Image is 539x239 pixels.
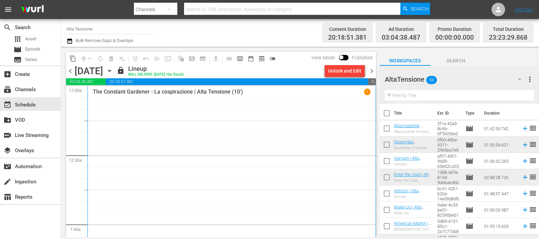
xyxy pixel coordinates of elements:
span: Workspaces [380,57,431,65]
span: Series [14,56,22,64]
a: Enter the Void | Alta Tensione (10') [394,172,431,182]
th: Ext. ID [433,104,461,123]
td: 273f16d5-1388-4d7e-813d-9debaed6b1c8 [435,169,463,185]
span: Episode [14,45,22,54]
span: 20:18:51.381 [328,34,367,42]
span: Asset [14,35,22,43]
span: Month Calendar View [245,53,256,64]
span: Ingestion [3,178,12,186]
span: Episode [465,124,474,133]
a: Vampiri | Alta Tensione (10') [394,156,422,166]
p: 1 [366,89,368,94]
svg: Add to Schedule [521,174,529,181]
span: date_range_outlined [247,55,254,62]
td: 02:38:28.126 [481,169,519,185]
td: 01:55:15.603 [481,218,519,234]
div: [DATE] [75,65,103,77]
span: Episode [465,190,474,198]
td: 01:42:50.742 [481,120,519,137]
span: VOD [3,116,12,124]
span: Episode [465,206,474,214]
a: November Criminals | Alta Tensione (10') [394,139,423,155]
a: Wake Up | Alta Tensione (10') [394,204,424,215]
span: Overlays [3,146,12,155]
span: Copy Lineup [67,53,78,64]
td: 01:36:32.265 [481,153,519,169]
th: Type [461,104,480,123]
div: AltaTensione [385,70,528,89]
svg: Add to Schedule [521,125,529,132]
a: Allucinazione Perversa - [PERSON_NAME]'s Ladder | Alta Tensione (10') [394,123,429,148]
span: 03:04:38.487 [382,34,420,42]
span: 24 hours Lineup View is OFF [267,53,278,64]
span: Week Calendar View [235,53,245,64]
span: Select an event to delete [106,53,117,64]
div: Vampiri [394,162,432,166]
td: 1802c868-0f60-4d0a-9211-2965ea7e6d8f [435,137,463,153]
td: 0191af94-5d83-4131-85cc-2a7c77ab8d10 [435,218,463,234]
span: toggle_off [269,55,276,62]
span: reorder [529,189,537,197]
span: reorder [529,124,537,132]
td: 34a152e2-bc31-42b1-b20a-14af3686f626 [435,185,463,202]
span: chevron_right [367,67,376,75]
svg: Add to Schedule [521,157,529,165]
span: Bulk Remove Gaps & Overlaps [75,38,134,43]
span: menu [4,5,12,14]
span: 00:36:30.132 [368,78,376,85]
span: Toggle to switch from Published to Draft view. [339,55,344,60]
span: 23:23:29.868 [489,34,527,42]
span: Live Streaming [3,131,12,139]
svg: Add to Schedule [521,190,529,197]
span: Update Metadata from Key Asset [162,53,173,64]
div: November Criminals [394,146,432,150]
div: Ad Duration [382,24,420,34]
img: ans4CAIJ8jUAAAAAAAAAAAAAAAAAAAAAAAAgQb4GAAAAAAAAAAAAAAAAAAAAAAAAJMjXAAAAAAAAAAAAAAAAAAAAAAAAgAT5G... [16,2,49,18]
span: Reports [3,193,12,201]
span: Automation [3,162,12,171]
th: Duration [480,104,521,123]
span: Episode [465,157,474,165]
span: Loop Content [95,53,106,64]
span: reorder [529,173,537,181]
span: 20:18:51.381 [106,78,368,85]
span: Create [3,70,12,78]
span: Asset [25,36,36,42]
div: Total Duration [489,24,527,34]
span: reorder [529,140,537,148]
td: edf80ecf-9abe-4c33-be01-82595beb177d [435,202,463,218]
span: Search [411,3,428,15]
span: Episode [25,46,40,53]
span: Schedule [3,101,12,109]
svg: Add to Schedule [521,141,529,148]
span: Revert to Primary Episode [141,53,152,64]
button: Unlock and Edit [325,65,365,77]
a: Antrum | Alta Tensione (10') [394,188,421,198]
span: 00:00:00.000 [435,34,474,42]
span: reorder [529,222,537,230]
span: content_copy [69,55,76,62]
span: Remove Gaps & Overlaps [78,53,95,64]
a: Sign Out [515,7,533,12]
span: Series [25,56,37,63]
span: Channels [3,85,12,94]
svg: Add to Schedule [521,222,529,230]
button: more_vert [526,71,534,87]
p: The Constant Gardener - La cospirazione | Alta Tensione (10') [93,88,243,95]
div: Antrum [394,195,432,199]
span: chevron_left [66,67,75,75]
span: Published [348,55,376,60]
button: Search [400,3,430,15]
div: Lineup [128,65,184,73]
th: Title [394,104,433,123]
span: more_vert [526,75,534,83]
div: Enter the Void [394,178,432,183]
span: lock [117,66,125,75]
span: Episode [465,141,474,149]
div: Allucinazione Perversa - [PERSON_NAME]'s Ladder [394,130,432,134]
span: Search [431,57,481,65]
span: reorder [529,157,537,165]
span: Fill episodes with ad slates [152,53,162,64]
td: 01:35:54.621 [481,137,519,153]
div: Unlock and Edit [328,65,361,77]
